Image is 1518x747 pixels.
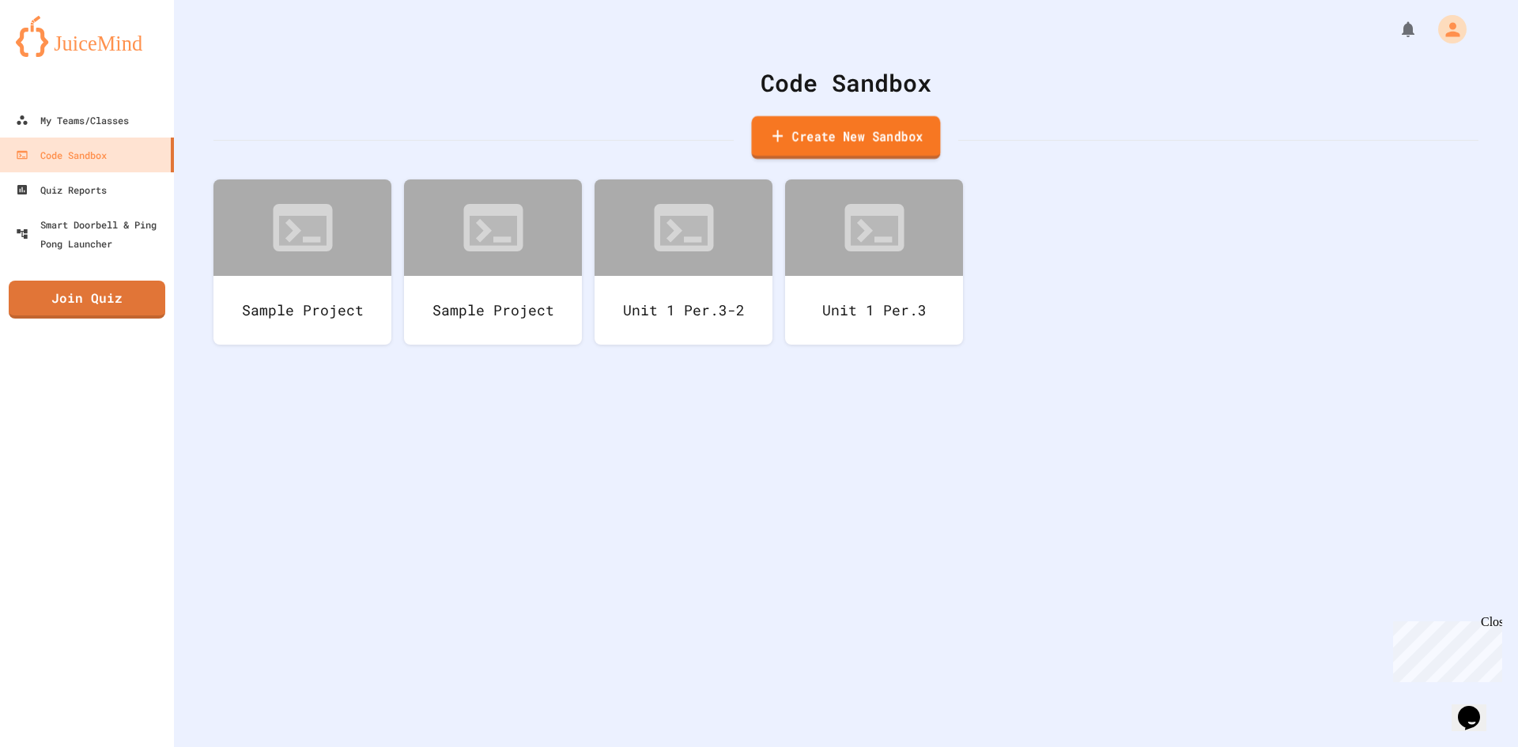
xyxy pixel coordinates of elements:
[404,276,582,345] div: Sample Project
[16,16,158,57] img: logo-orange.svg
[785,179,963,345] a: Unit 1 Per.3
[595,276,772,345] div: Unit 1 Per.3-2
[16,215,168,253] div: Smart Doorbell & Ping Pong Launcher
[595,179,772,345] a: Unit 1 Per.3-2
[16,180,107,199] div: Quiz Reports
[1422,11,1471,47] div: My Account
[213,65,1478,100] div: Code Sandbox
[752,116,941,160] a: Create New Sandbox
[9,281,165,319] a: Join Quiz
[1452,684,1502,731] iframe: chat widget
[404,179,582,345] a: Sample Project
[785,276,963,345] div: Unit 1 Per.3
[6,6,109,100] div: Chat with us now!Close
[1369,16,1422,43] div: My Notifications
[16,111,129,130] div: My Teams/Classes
[213,179,391,345] a: Sample Project
[213,276,391,345] div: Sample Project
[16,145,107,164] div: Code Sandbox
[1387,615,1502,682] iframe: chat widget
